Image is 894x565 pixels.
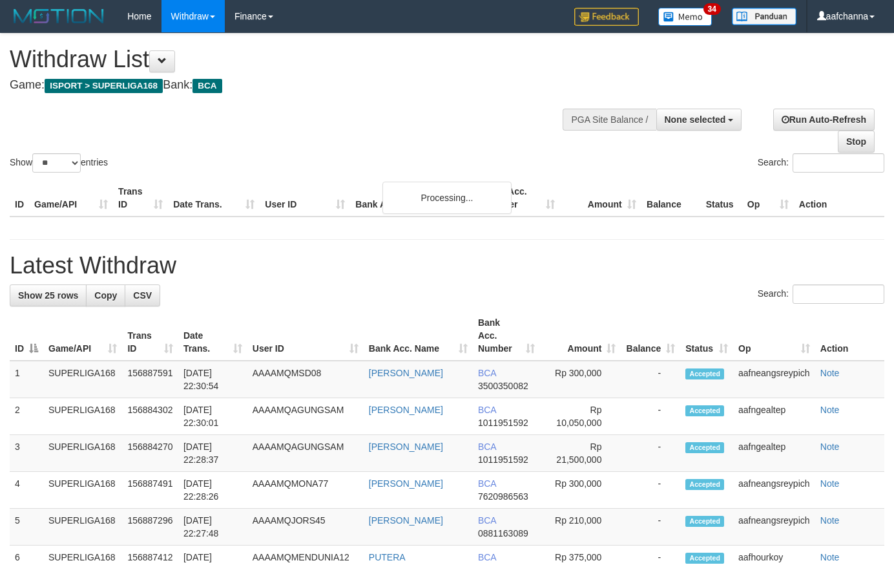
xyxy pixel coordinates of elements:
[43,435,122,472] td: SUPERLIGA168
[478,454,528,465] span: Copy 1011951592 to clipboard
[540,311,621,361] th: Amount: activate to sort column ascending
[364,311,473,361] th: Bank Acc. Name: activate to sort column ascending
[29,180,113,217] th: Game/API
[382,182,512,214] div: Processing...
[247,472,364,509] td: AAAAMQMONA77
[479,180,560,217] th: Bank Acc. Number
[247,435,364,472] td: AAAAMQAGUNGSAM
[247,509,364,546] td: AAAAMQJORS45
[178,472,247,509] td: [DATE] 22:28:26
[732,8,796,25] img: panduan.png
[178,398,247,435] td: [DATE] 22:30:01
[560,180,641,217] th: Amount
[122,398,178,435] td: 156884302
[125,284,160,306] a: CSV
[94,290,117,301] span: Copy
[478,552,496,562] span: BCA
[758,153,884,173] label: Search:
[478,491,528,502] span: Copy 7620986563 to clipboard
[540,435,621,472] td: Rp 21,500,000
[733,509,815,546] td: aafneangsreypich
[733,361,815,398] td: aafneangsreypich
[733,311,815,361] th: Op: activate to sort column ascending
[10,6,108,26] img: MOTION_logo.png
[10,253,884,279] h1: Latest Withdraw
[478,381,528,391] span: Copy 3500350082 to clipboard
[701,180,742,217] th: Status
[621,361,680,398] td: -
[122,361,178,398] td: 156887591
[820,515,840,526] a: Note
[685,442,724,453] span: Accepted
[793,153,884,173] input: Search:
[178,509,247,546] td: [DATE] 22:27:48
[10,472,43,509] td: 4
[680,311,733,361] th: Status: activate to sort column ascending
[758,284,884,304] label: Search:
[43,509,122,546] td: SUPERLIGA168
[478,418,528,428] span: Copy 1011951592 to clipboard
[478,528,528,538] span: Copy 0881163089 to clipboard
[168,180,260,217] th: Date Trans.
[820,405,840,415] a: Note
[260,180,350,217] th: User ID
[574,8,639,26] img: Feedback.jpg
[665,114,726,125] span: None selected
[621,398,680,435] td: -
[685,479,724,490] span: Accepted
[10,435,43,472] td: 3
[10,509,43,546] td: 5
[685,553,724,564] span: Accepted
[742,180,794,217] th: Op
[685,516,724,527] span: Accepted
[685,405,724,416] span: Accepted
[656,109,742,131] button: None selected
[820,552,840,562] a: Note
[478,478,496,489] span: BCA
[794,180,884,217] th: Action
[478,442,496,452] span: BCA
[641,180,701,217] th: Balance
[178,435,247,472] td: [DATE] 22:28:37
[86,284,125,306] a: Copy
[685,368,724,379] span: Accepted
[658,8,712,26] img: Button%20Memo.svg
[369,515,443,526] a: [PERSON_NAME]
[10,311,43,361] th: ID: activate to sort column descending
[178,311,247,361] th: Date Trans.: activate to sort column ascending
[820,368,840,378] a: Note
[773,109,875,131] a: Run Auto-Refresh
[733,435,815,472] td: aafngealtep
[478,515,496,526] span: BCA
[133,290,152,301] span: CSV
[247,311,364,361] th: User ID: activate to sort column ascending
[369,368,443,378] a: [PERSON_NAME]
[820,442,840,452] a: Note
[113,180,168,217] th: Trans ID
[478,405,496,415] span: BCA
[793,284,884,304] input: Search:
[820,478,840,489] a: Note
[350,180,478,217] th: Bank Acc. Name
[540,398,621,435] td: Rp 10,050,000
[478,368,496,378] span: BCA
[247,361,364,398] td: AAAAMQMSD08
[369,442,443,452] a: [PERSON_NAME]
[122,472,178,509] td: 156887491
[838,131,875,153] a: Stop
[122,435,178,472] td: 156884270
[815,311,884,361] th: Action
[18,290,78,301] span: Show 25 rows
[10,284,87,306] a: Show 25 rows
[369,478,443,489] a: [PERSON_NAME]
[10,180,29,217] th: ID
[621,509,680,546] td: -
[192,79,222,93] span: BCA
[10,79,583,92] h4: Game: Bank:
[43,361,122,398] td: SUPERLIGA168
[10,361,43,398] td: 1
[43,472,122,509] td: SUPERLIGA168
[369,405,443,415] a: [PERSON_NAME]
[10,153,108,173] label: Show entries
[10,47,583,72] h1: Withdraw List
